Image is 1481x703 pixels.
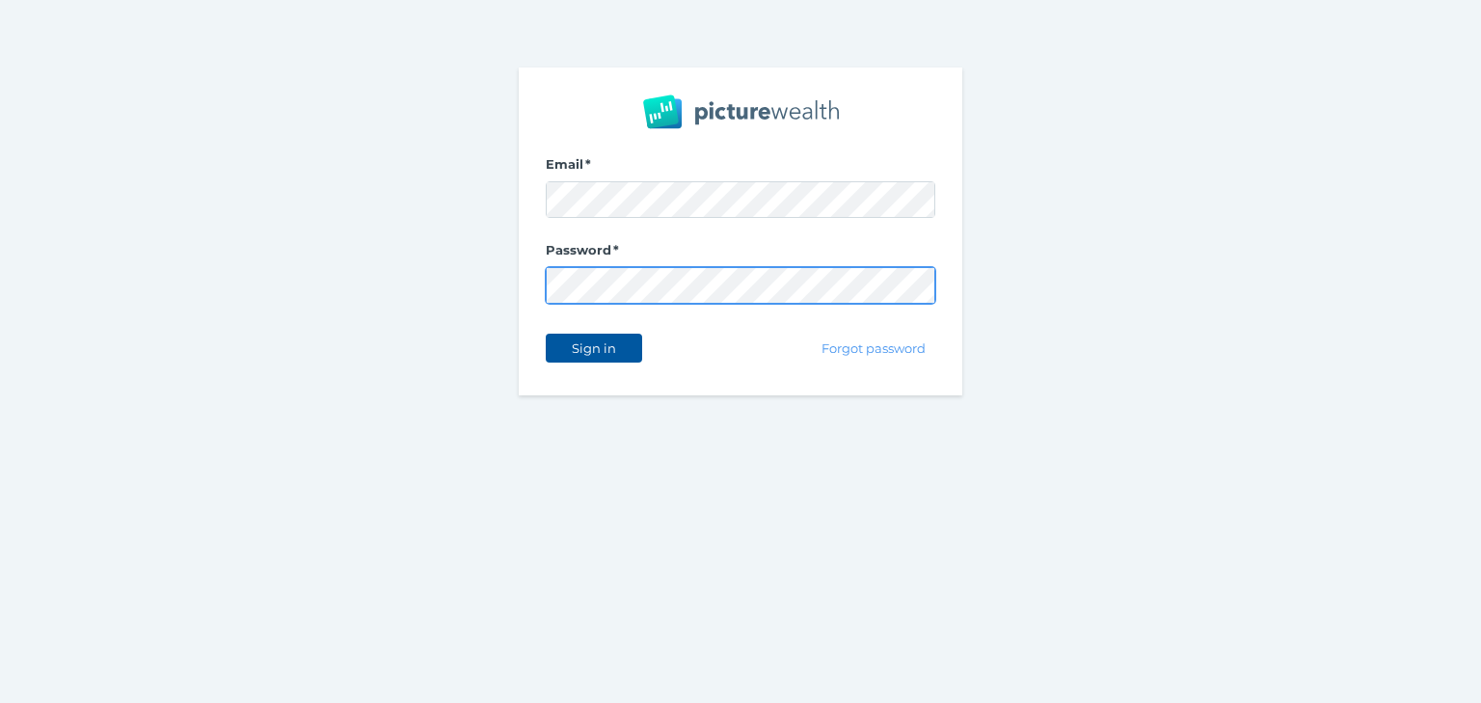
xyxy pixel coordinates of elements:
[563,340,624,356] span: Sign in
[813,334,935,363] button: Forgot password
[546,334,642,363] button: Sign in
[546,156,935,181] label: Email
[643,95,839,129] img: PW
[814,340,934,356] span: Forgot password
[546,242,935,267] label: Password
